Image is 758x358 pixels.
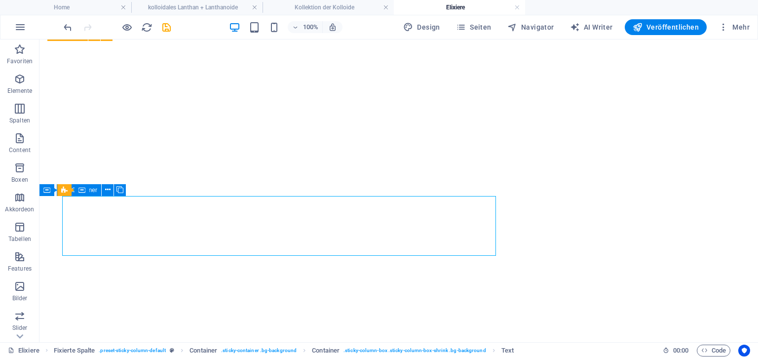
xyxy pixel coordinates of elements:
[719,22,750,32] span: Mehr
[5,205,34,213] p: Akkordeon
[12,324,28,332] p: Slider
[399,19,444,35] button: Design
[62,22,74,33] i: Rückgängig: Text ändern (Strg+Z)
[263,2,394,13] h4: Kollektion der Kolloide
[452,19,495,35] button: Seiten
[189,345,217,357] span: Klick zum Auswählen. Doppelklick zum Bearbeiten
[633,22,699,32] span: Veröffentlichen
[503,19,558,35] button: Navigator
[570,22,613,32] span: AI Writer
[312,345,340,357] span: Klick zum Auswählen. Doppelklick zum Bearbeiten
[501,345,514,357] span: Klick zum Auswählen. Doppelklick zum Bearbeiten
[7,87,33,95] p: Elemente
[701,345,726,357] span: Code
[715,19,754,35] button: Mehr
[11,176,28,184] p: Boxen
[12,294,28,302] p: Bilder
[54,345,514,357] nav: breadcrumb
[673,345,688,357] span: 00 00
[7,57,33,65] p: Favoriten
[403,22,440,32] span: Design
[399,19,444,35] div: Design (Strg+Alt+Y)
[507,22,554,32] span: Navigator
[99,345,166,357] span: . preset-sticky-column-default
[62,21,74,33] button: undo
[456,22,492,32] span: Seiten
[54,345,95,357] span: Fixierte Spalte
[566,19,617,35] button: AI Writer
[9,146,31,154] p: Content
[8,235,31,243] p: Tabellen
[663,345,689,357] h6: Session-Zeit
[288,21,323,33] button: 100%
[161,22,172,33] i: Save (Ctrl+S)
[9,117,30,124] p: Spalten
[328,23,337,32] i: Bei Größenänderung Zoomstufe automatisch an das gewählte Gerät anpassen.
[141,22,152,33] i: Seite neu laden
[131,2,263,13] h4: kolloidales Lanthan + Lanthanoide
[738,345,750,357] button: Usercentrics
[394,2,525,13] h4: Elixiere
[221,345,297,357] span: . sticky-container .bg-background
[680,347,682,354] span: :
[121,21,133,33] button: Klicke hier, um den Vorschau-Modus zu verlassen
[170,348,174,353] i: Dieses Element ist ein anpassbares Preset
[8,265,32,273] p: Features
[303,21,318,33] h6: 100%
[141,21,152,33] button: reload
[697,345,730,357] button: Code
[8,345,39,357] a: Klick, um Auswahl aufzuheben. Doppelklick öffnet Seitenverwaltung
[343,345,486,357] span: . sticky-column-box .sticky-column-box-shrink .bg-background
[625,19,707,35] button: Veröffentlichen
[160,21,172,33] button: save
